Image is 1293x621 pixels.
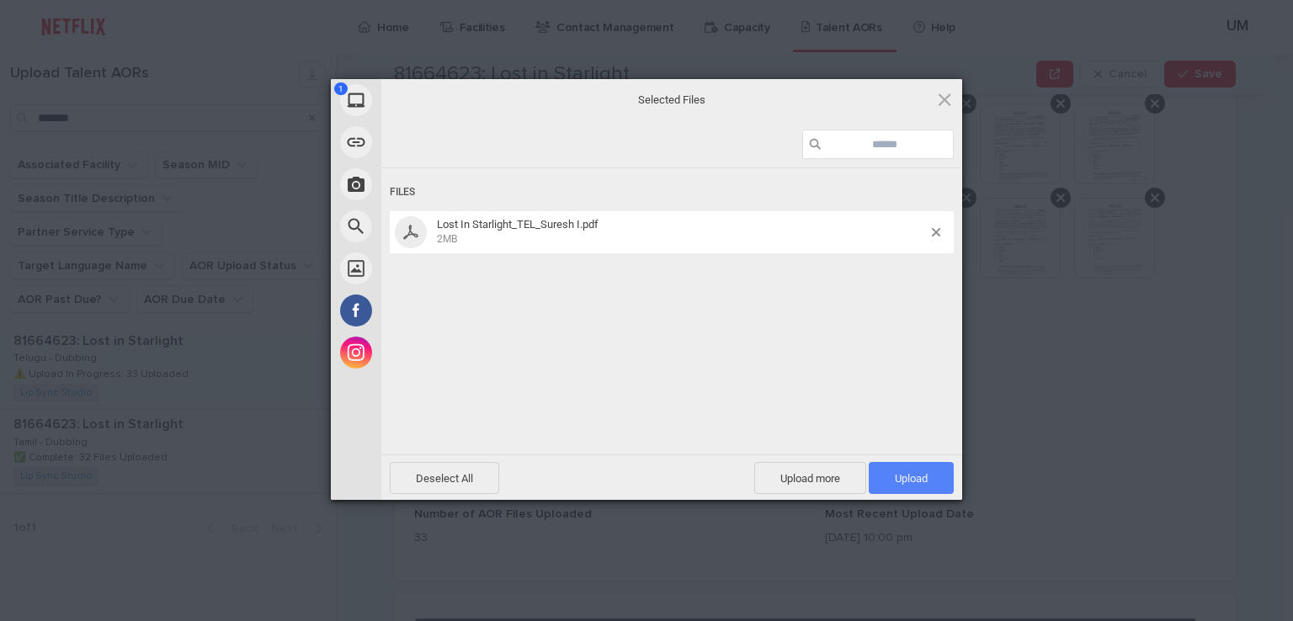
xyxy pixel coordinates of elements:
span: Lost In Starlight_TEL_Suresh I.pdf [437,218,599,231]
div: Unsplash [331,247,533,289]
div: Link (URL) [331,121,533,163]
div: Web Search [331,205,533,247]
span: 2MB [437,233,457,245]
span: Selected Files [503,93,840,108]
span: Upload [869,462,954,494]
span: 1 [334,82,348,95]
span: Deselect All [390,462,499,494]
div: Instagram [331,332,533,374]
span: Upload [895,472,928,485]
span: Upload more [754,462,866,494]
div: Files [390,177,954,208]
div: My Device [331,79,533,121]
div: Take Photo [331,163,533,205]
span: Click here or hit ESC to close picker [935,90,954,109]
div: Facebook [331,289,533,332]
span: Lost In Starlight_TEL_Suresh I.pdf [432,218,932,246]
